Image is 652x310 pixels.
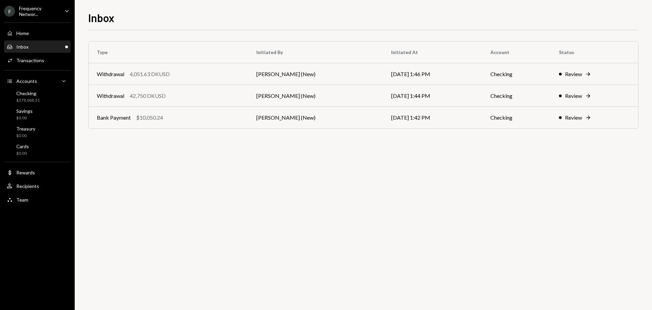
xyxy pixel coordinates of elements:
[97,70,124,78] div: Withdrawal
[482,85,551,107] td: Checking
[97,92,124,100] div: Withdrawal
[482,107,551,128] td: Checking
[16,90,40,96] div: Checking
[4,75,71,87] a: Accounts
[16,143,29,149] div: Cards
[4,180,71,192] a: Recipients
[383,41,482,63] th: Initiated At
[16,151,29,156] div: $0.00
[16,30,29,36] div: Home
[4,193,71,206] a: Team
[130,92,166,100] div: 42,750 DKUSD
[383,107,482,128] td: [DATE] 1:42 PM
[565,114,582,122] div: Review
[551,41,638,63] th: Status
[248,41,383,63] th: Initiated By
[482,63,551,85] td: Checking
[565,92,582,100] div: Review
[16,170,35,175] div: Rewards
[4,6,15,17] div: F
[4,124,71,140] a: Treasury$0.00
[4,166,71,178] a: Rewards
[136,114,163,122] div: $10,050.24
[565,70,582,78] div: Review
[97,114,131,122] div: Bank Payment
[16,44,29,50] div: Inbox
[383,85,482,107] td: [DATE] 1:44 PM
[4,106,71,122] a: Savings$0.00
[16,126,35,132] div: Treasury
[16,115,33,121] div: $0.00
[4,54,71,66] a: Transactions
[16,197,28,203] div: Team
[248,63,383,85] td: [PERSON_NAME] (New)
[16,133,35,139] div: $0.00
[4,40,71,53] a: Inbox
[16,183,39,189] div: Recipients
[19,5,59,17] div: Frequency Networ...
[16,98,40,103] div: $378,068.51
[130,70,170,78] div: 4,051.63 DKUSD
[482,41,551,63] th: Account
[4,88,71,105] a: Checking$378,068.51
[383,63,482,85] td: [DATE] 1:46 PM
[16,108,33,114] div: Savings
[4,141,71,158] a: Cards$0.00
[248,107,383,128] td: [PERSON_NAME] (New)
[16,78,37,84] div: Accounts
[16,57,44,63] div: Transactions
[4,27,71,39] a: Home
[89,41,248,63] th: Type
[88,11,114,24] h1: Inbox
[248,85,383,107] td: [PERSON_NAME] (New)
